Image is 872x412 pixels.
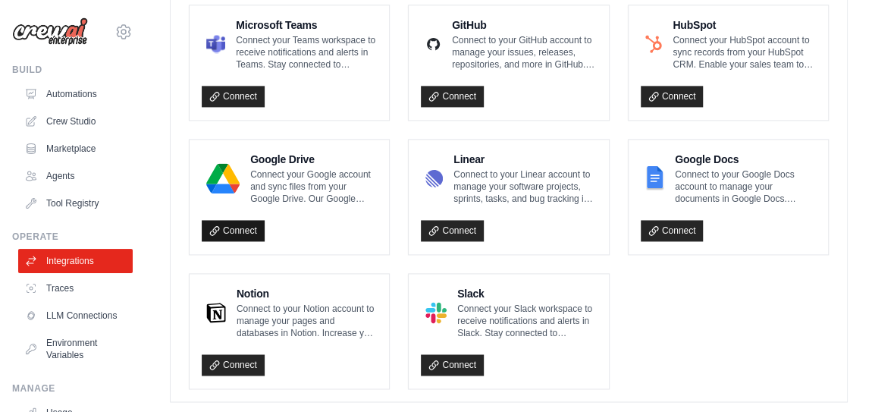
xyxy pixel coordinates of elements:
img: HubSpot Logo [645,29,663,59]
h4: GitHub [452,17,597,33]
div: Build [12,64,133,76]
a: Automations [18,82,133,106]
h4: Linear [453,152,597,167]
p: Connect to your Linear account to manage your software projects, sprints, tasks, and bug tracking... [453,168,597,205]
p: Connect your Teams workspace to receive notifications and alerts in Teams. Stay connected to impo... [236,34,377,71]
a: Agents [18,164,133,188]
img: Notion Logo [206,297,226,328]
a: Integrations [18,249,133,273]
a: Traces [18,276,133,300]
a: Marketplace [18,137,133,161]
img: Microsoft Teams Logo [206,29,225,59]
a: Tool Registry [18,191,133,215]
img: GitHub Logo [425,29,441,59]
a: Connect [641,220,704,241]
a: Connect [641,86,704,107]
p: Connect to your GitHub account to manage your issues, releases, repositories, and more in GitHub.... [452,34,597,71]
h4: Google Drive [250,152,377,167]
a: Connect [202,86,265,107]
h4: Notion [237,286,378,301]
a: Connect [421,86,484,107]
div: Manage [12,382,133,395]
h4: Slack [457,286,597,301]
a: Environment Variables [18,331,133,367]
img: Google Docs Logo [645,163,664,193]
p: Connect your HubSpot account to sync records from your HubSpot CRM. Enable your sales team to clo... [673,34,816,71]
h4: Microsoft Teams [236,17,377,33]
a: LLM Connections [18,303,133,328]
p: Connect to your Google Docs account to manage your documents in Google Docs. Increase your team’s... [675,168,816,205]
img: Slack Logo [425,297,447,328]
div: Operate [12,231,133,243]
p: Connect your Google account and sync files from your Google Drive. Our Google Drive integration e... [250,168,377,205]
iframe: Chat Widget [796,339,872,412]
p: Connect to your Notion account to manage your pages and databases in Notion. Increase your team’s... [237,303,378,339]
a: Connect [421,354,484,376]
a: Crew Studio [18,109,133,134]
a: Connect [421,220,484,241]
img: Google Drive Logo [206,163,240,193]
img: Linear Logo [425,163,443,193]
img: Logo [12,17,88,46]
h4: Google Docs [675,152,816,167]
a: Connect [202,354,265,376]
h4: HubSpot [673,17,816,33]
p: Connect your Slack workspace to receive notifications and alerts in Slack. Stay connected to impo... [457,303,597,339]
a: Connect [202,220,265,241]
